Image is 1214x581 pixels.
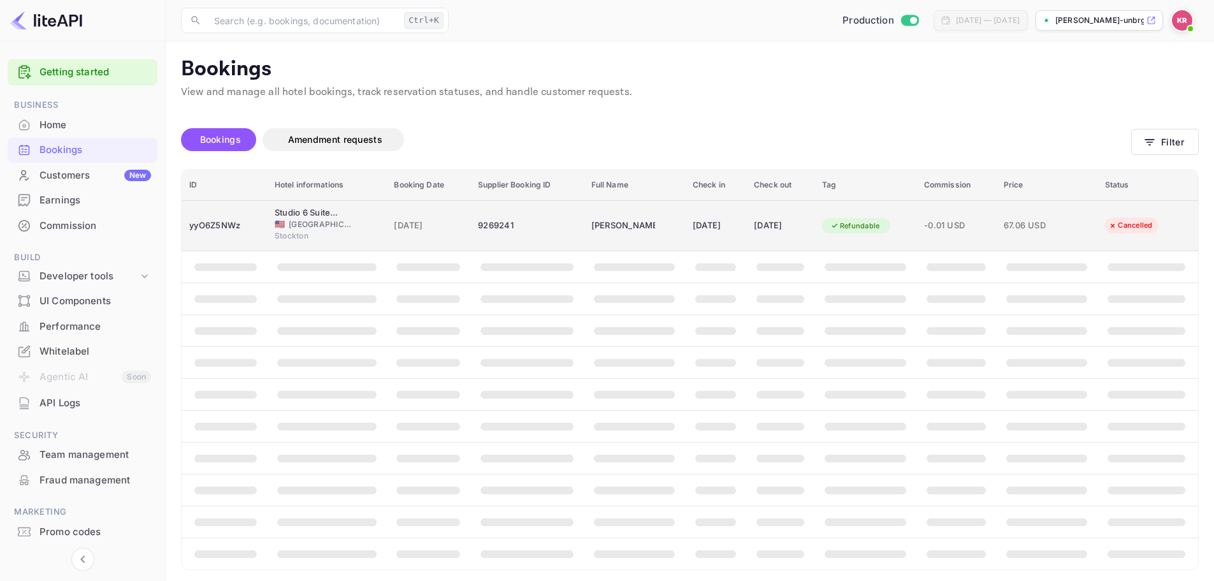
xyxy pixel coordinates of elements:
[124,170,151,181] div: New
[956,15,1020,26] div: [DATE] — [DATE]
[822,218,888,234] div: Refundable
[275,207,338,219] div: Studio 6 Suites – Stockton, CA – Waterfront
[40,219,151,233] div: Commission
[1004,219,1067,233] span: 67.06 USD
[71,548,94,571] button: Collapse navigation
[924,219,988,233] span: -0.01 USD
[394,219,463,233] span: [DATE]
[8,314,157,339] div: Performance
[8,520,157,543] a: Promo codes
[8,339,157,363] a: Whitelabel
[181,128,1131,151] div: account-settings tabs
[181,85,1199,100] p: View and manage all hotel bookings, track reservation statuses, and handle customer requests.
[842,13,894,28] span: Production
[8,443,157,467] div: Team management
[8,505,157,519] span: Marketing
[8,339,157,364] div: Whitelabel
[8,443,157,466] a: Team management
[8,138,157,161] a: Bookings
[1097,170,1198,201] th: Status
[478,216,576,236] div: 9269241
[8,314,157,338] a: Performance
[8,214,157,237] a: Commission
[181,57,1199,82] p: Bookings
[182,170,1198,570] table: booking table
[470,170,584,201] th: Supplier Booking ID
[8,251,157,265] span: Build
[40,344,151,359] div: Whitelabel
[837,13,923,28] div: Switch to Sandbox mode
[693,216,739,236] div: [DATE]
[754,216,807,236] div: [DATE]
[40,294,151,309] div: UI Components
[40,396,151,411] div: API Logs
[916,170,996,201] th: Commission
[8,163,157,188] div: CustomersNew
[8,138,157,163] div: Bookings
[814,170,916,201] th: Tag
[10,10,82,31] img: LiteAPI logo
[8,188,157,213] div: Earnings
[1055,15,1144,26] p: [PERSON_NAME]-unbrg.[PERSON_NAME]...
[404,12,444,29] div: Ctrl+K
[289,219,352,230] span: [GEOGRAPHIC_DATA]
[40,448,151,462] div: Team management
[8,468,157,493] div: Fraud management
[8,163,157,187] a: CustomersNew
[591,216,655,236] div: Jagjot Kaur
[8,391,157,416] div: API Logs
[8,59,157,85] div: Getting started
[8,520,157,545] div: Promo codes
[8,391,157,415] a: API Logs
[8,188,157,212] a: Earnings
[40,525,151,540] div: Promo codes
[8,429,157,443] span: Security
[1172,10,1192,31] img: Kobus Roux
[40,143,151,158] div: Bookings
[8,98,157,112] span: Business
[275,220,285,228] span: United States of America
[996,170,1097,201] th: Price
[8,113,157,138] div: Home
[8,468,157,492] a: Fraud management
[182,170,267,201] th: ID
[8,289,157,314] div: UI Components
[275,230,338,242] span: Stockton
[267,170,387,201] th: Hotel informations
[746,170,814,201] th: Check out
[40,118,151,133] div: Home
[8,289,157,313] a: UI Components
[8,214,157,239] div: Commission
[386,170,470,201] th: Booking Date
[40,193,151,208] div: Earnings
[40,168,151,183] div: Customers
[1131,129,1199,155] button: Filter
[40,65,151,80] a: Getting started
[200,134,241,145] span: Bookings
[584,170,685,201] th: Full Name
[40,473,151,488] div: Fraud management
[40,320,151,334] div: Performance
[685,170,746,201] th: Check in
[40,269,138,284] div: Developer tools
[288,134,382,145] span: Amendment requests
[8,113,157,136] a: Home
[189,216,259,236] div: yyO6Z5NWz
[1100,217,1160,233] div: Cancelled
[8,265,157,288] div: Developer tools
[206,8,399,33] input: Search (e.g. bookings, documentation)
